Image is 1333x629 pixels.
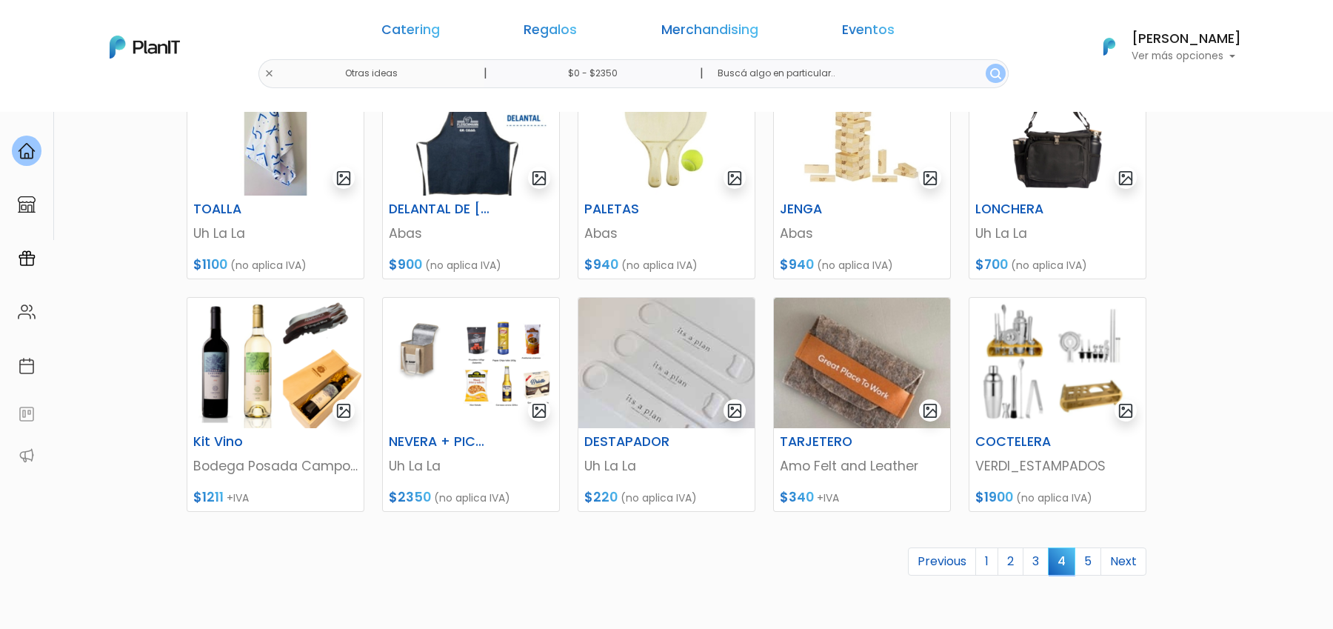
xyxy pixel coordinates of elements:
[1117,402,1135,419] img: gallery-light
[975,548,998,576] a: 1
[1016,490,1092,505] span: (no aplica IVA)
[771,434,892,450] h6: TARJETERO
[1048,548,1075,575] span: 4
[18,357,36,375] img: calendar-87d922413cdce8b2cf7b7f5f62616a5cf9e4887200fb71536465627b3292af00.svg
[922,402,939,419] img: gallery-light
[575,202,697,217] h6: PALETAS
[187,65,364,196] img: thumb_2000___2000-Photoroom_-_2024-09-25T114644.069.jpg
[76,14,213,43] div: ¿Necesitás ayuda?
[966,434,1088,450] h6: COCTELERA
[18,196,36,213] img: marketplace-4ceaa7011d94191e9ded77b95e3339b90024bf715f7c57f8cf31f2d8c509eaba.svg
[230,258,307,273] span: (no aplica IVA)
[193,456,358,476] p: Bodega Posada Campotinto
[380,434,501,450] h6: NEVERA + PICADA
[1023,548,1049,576] a: 3
[774,65,950,196] img: thumb_Captura_de_pantalla_2023-09-20_164420.jpg
[382,64,560,279] a: gallery-light DELANTAL DE [PERSON_NAME] Abas $900 (no aplica IVA)
[382,297,560,512] a: gallery-light NEVERA + PICADA Uh La La $2350 (no aplica IVA)
[578,298,755,428] img: thumb_WhatsApp_Image_2025-03-04_at_21.18.08__1_.jpeg
[780,256,814,273] span: $940
[584,488,618,506] span: $220
[383,298,559,428] img: thumb_Dise%C3%B1o_sin_t%C3%ADtulo_-_2024-12-19T140550.294.png
[1132,51,1241,61] p: Ver más opciones
[584,256,618,273] span: $940
[184,202,306,217] h6: TOALLA
[621,258,698,273] span: (no aplica IVA)
[18,303,36,321] img: people-662611757002400ad9ed0e3c099ab2801c6687ba6c219adb57efc949bc21e19d.svg
[383,65,559,196] img: thumb_Dise%C3%B1o_sin_t%C3%ADtulo_-_2024-11-19T142720.061.png
[578,64,755,279] a: gallery-light PALETAS Abas $940 (no aplica IVA)
[389,456,553,476] p: Uh La La
[110,36,180,59] img: PlanIt Logo
[578,297,755,512] a: gallery-light DESTAPADOR Uh La La $220 (no aplica IVA)
[1075,548,1101,576] a: 5
[584,224,749,243] p: Abas
[771,202,892,217] h6: JENGA
[773,297,951,512] a: gallery-light TARJETERO Amo Felt and Leather $340 +IVA
[998,548,1023,576] a: 2
[842,24,895,41] a: Eventos
[531,402,548,419] img: gallery-light
[975,456,1140,476] p: VERDI_ESTAMPADOS
[335,402,353,419] img: gallery-light
[817,258,893,273] span: (no aplica IVA)
[969,64,1146,279] a: gallery-light LONCHERA Uh La La $700 (no aplica IVA)
[726,402,744,419] img: gallery-light
[18,447,36,465] img: partners-52edf745621dab592f3b2c58e3bca9d71375a7ef29c3b500c9f145b62cc070d4.svg
[584,456,749,476] p: Uh La La
[18,405,36,423] img: feedback-78b5a0c8f98aac82b08bfc38622c3050aee476f2c9584af64705fc4e61158814.svg
[484,64,487,82] p: |
[908,548,976,576] a: Previous
[922,170,939,187] img: gallery-light
[969,297,1146,512] a: gallery-light COCTELERA VERDI_ESTAMPADOS $1900 (no aplica IVA)
[621,490,697,505] span: (no aplica IVA)
[780,224,944,243] p: Abas
[389,488,431,506] span: $2350
[700,64,704,82] p: |
[780,456,944,476] p: Amo Felt and Leather
[425,258,501,273] span: (no aplica IVA)
[975,256,1008,273] span: $700
[817,490,839,505] span: +IVA
[1117,170,1135,187] img: gallery-light
[975,488,1013,506] span: $1900
[184,434,306,450] h6: Kit Vino
[18,142,36,160] img: home-e721727adea9d79c4d83392d1f703f7f8bce08238fde08b1acbfd93340b81755.svg
[780,488,814,506] span: $340
[389,224,553,243] p: Abas
[389,256,422,273] span: $900
[187,64,364,279] a: gallery-light TOALLA Uh La La $1100 (no aplica IVA)
[966,202,1088,217] h6: LONCHERA
[1084,27,1241,66] button: PlanIt Logo [PERSON_NAME] Ver más opciones
[1100,548,1146,576] a: Next
[187,297,364,512] a: gallery-light Kit Vino Bodega Posada Campotinto $1211 +IVA
[990,68,1001,79] img: search_button-432b6d5273f82d61273b3651a40e1bd1b912527efae98b1b7a1b2c0702e16a8d.svg
[774,298,950,428] img: thumb_11B69C1C-C5E1-4492-9B65-331164C36F9F.jpeg
[193,224,358,243] p: Uh La La
[381,24,440,41] a: Catering
[1132,33,1241,46] h6: [PERSON_NAME]
[227,490,249,505] span: +IVA
[264,69,274,79] img: close-6986928ebcb1d6c9903e3b54e860dbc4d054630f23adef3a32610726dff6a82b.svg
[578,65,755,196] img: thumb_Captura_de_pantalla_2023-09-20_165141.jpg
[18,250,36,267] img: campaigns-02234683943229c281be62815700db0a1741e53638e28bf9629b52c665b00959.svg
[335,170,353,187] img: gallery-light
[969,65,1146,196] img: thumb_Dise%C3%B1o_sin_t%C3%ADtulo_-_2024-11-25T122131.197.png
[524,24,577,41] a: Regalos
[969,298,1146,428] img: thumb_Captura_de_pantalla_2025-05-29_154951.png
[434,490,510,505] span: (no aplica IVA)
[726,170,744,187] img: gallery-light
[187,298,364,428] img: thumb_Captura_de_pantalla_2024-12-09_115541.png
[380,202,501,217] h6: DELANTAL DE [PERSON_NAME]
[1093,30,1126,63] img: PlanIt Logo
[575,434,697,450] h6: DESTAPADOR
[531,170,548,187] img: gallery-light
[193,256,227,273] span: $1100
[706,59,1009,88] input: Buscá algo en particular..
[193,488,224,506] span: $1211
[1011,258,1087,273] span: (no aplica IVA)
[661,24,758,41] a: Merchandising
[773,64,951,279] a: gallery-light JENGA Abas $940 (no aplica IVA)
[975,224,1140,243] p: Uh La La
